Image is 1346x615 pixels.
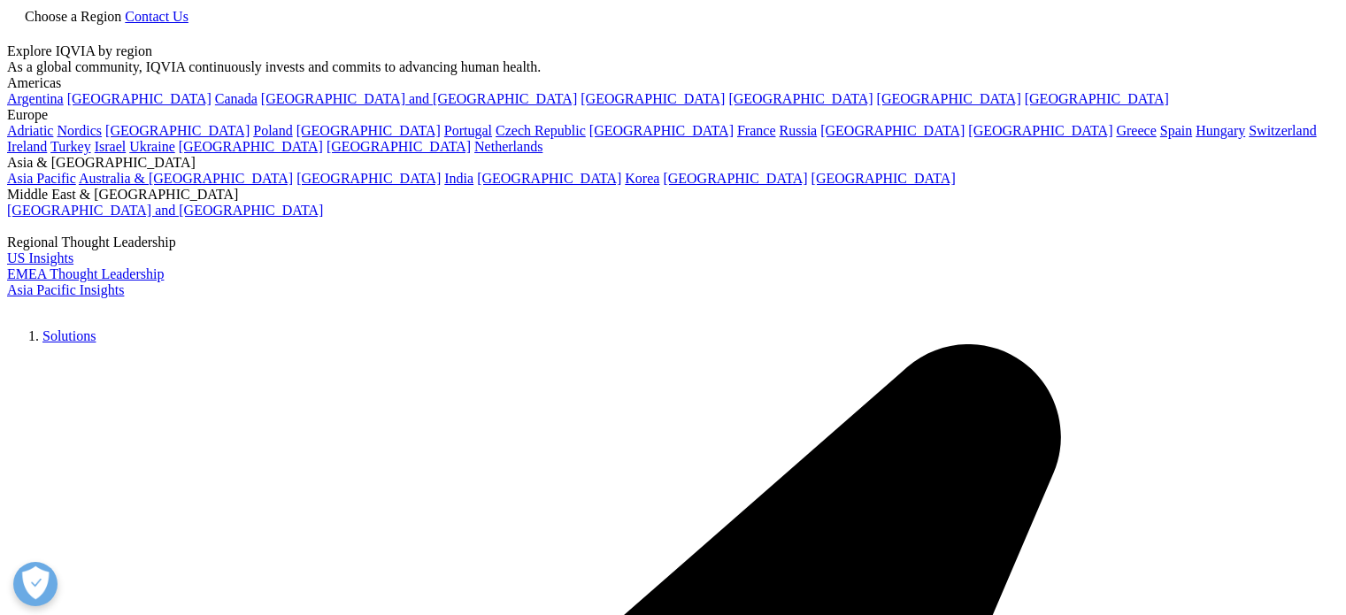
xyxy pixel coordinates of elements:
[79,171,293,186] a: Australia & [GEOGRAPHIC_DATA]
[7,266,164,281] a: EMEA Thought Leadership
[7,139,47,154] a: Ireland
[968,123,1112,138] a: [GEOGRAPHIC_DATA]
[7,75,1339,91] div: Americas
[477,171,621,186] a: [GEOGRAPHIC_DATA]
[42,328,96,343] a: Solutions
[663,171,807,186] a: [GEOGRAPHIC_DATA]
[105,123,250,138] a: [GEOGRAPHIC_DATA]
[1249,123,1316,138] a: Switzerland
[877,91,1021,106] a: [GEOGRAPHIC_DATA]
[444,123,492,138] a: Portugal
[13,562,58,606] button: Abrir preferências
[57,123,102,138] a: Nordics
[50,139,91,154] a: Turkey
[581,91,725,106] a: [GEOGRAPHIC_DATA]
[1025,91,1169,106] a: [GEOGRAPHIC_DATA]
[820,123,965,138] a: [GEOGRAPHIC_DATA]
[25,9,121,24] span: Choose a Region
[589,123,734,138] a: [GEOGRAPHIC_DATA]
[496,123,586,138] a: Czech Republic
[125,9,188,24] a: Contact Us
[296,123,441,138] a: [GEOGRAPHIC_DATA]
[215,91,258,106] a: Canada
[7,107,1339,123] div: Europe
[780,123,818,138] a: Russia
[253,123,292,138] a: Poland
[179,139,323,154] a: [GEOGRAPHIC_DATA]
[1196,123,1245,138] a: Hungary
[7,123,53,138] a: Adriatic
[7,282,124,297] a: Asia Pacific Insights
[95,139,127,154] a: Israel
[7,43,1339,59] div: Explore IQVIA by region
[625,171,659,186] a: Korea
[7,59,1339,75] div: As a global community, IQVIA continuously invests and commits to advancing human health.
[296,171,441,186] a: [GEOGRAPHIC_DATA]
[7,155,1339,171] div: Asia & [GEOGRAPHIC_DATA]
[7,171,76,186] a: Asia Pacific
[737,123,776,138] a: France
[67,91,212,106] a: [GEOGRAPHIC_DATA]
[7,91,64,106] a: Argentina
[7,187,1339,203] div: Middle East & [GEOGRAPHIC_DATA]
[474,139,542,154] a: Netherlands
[811,171,956,186] a: [GEOGRAPHIC_DATA]
[1160,123,1192,138] a: Spain
[444,171,473,186] a: India
[129,139,175,154] a: Ukraine
[261,91,577,106] a: [GEOGRAPHIC_DATA] and [GEOGRAPHIC_DATA]
[728,91,873,106] a: [GEOGRAPHIC_DATA]
[1116,123,1156,138] a: Greece
[7,234,1339,250] div: Regional Thought Leadership
[327,139,471,154] a: [GEOGRAPHIC_DATA]
[7,250,73,265] a: US Insights
[7,203,323,218] a: [GEOGRAPHIC_DATA] and [GEOGRAPHIC_DATA]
